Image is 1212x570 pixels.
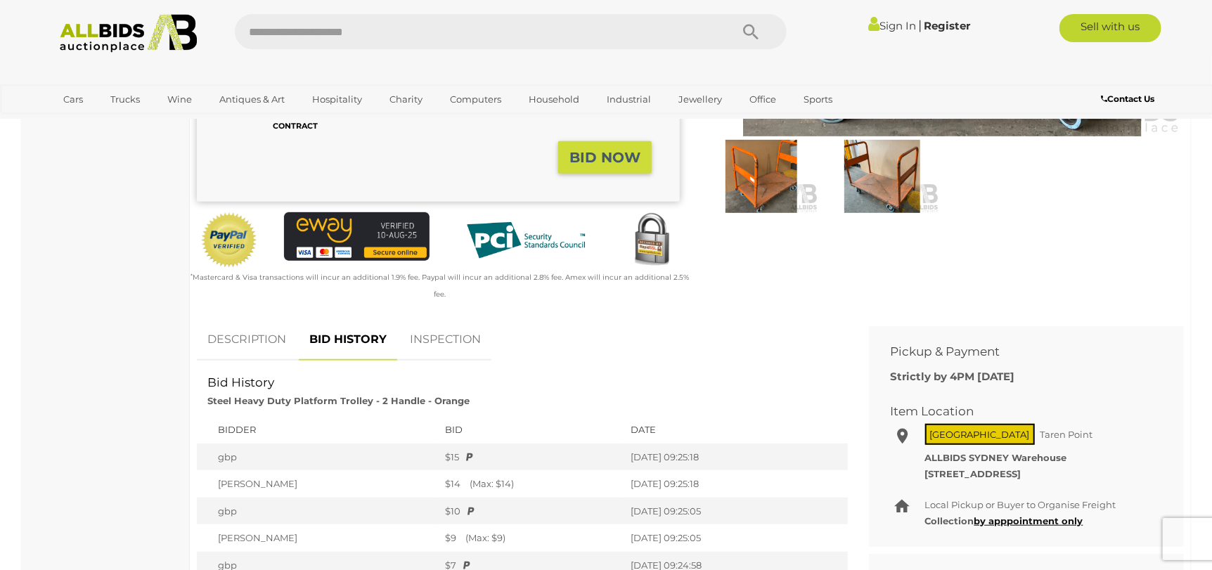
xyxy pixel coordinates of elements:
[197,443,438,471] td: gbp
[197,524,438,552] td: [PERSON_NAME]
[200,212,258,268] img: Official PayPal Seal
[624,416,848,443] th: Date
[825,140,939,213] img: Steel Heavy Duty Platform Trolley - 2 Handle - Orange
[624,443,848,471] td: [DATE] 09:25:18
[890,370,1014,383] b: Strictly by 4PM [DATE]
[624,212,680,268] img: Secured by Rapid SSL
[569,149,640,166] strong: BID NOW
[624,498,848,525] td: [DATE] 09:25:05
[101,88,149,111] a: Trucks
[704,140,818,213] img: Steel Heavy Duty Platform Trolley - 2 Handle - Orange
[445,531,617,545] div: $9
[890,405,1142,418] h2: Item Location
[445,451,617,464] div: $15
[299,319,397,361] a: BID HISTORY
[210,88,294,111] a: Antiques & Art
[925,499,1116,510] span: Local Pickup or Buyer to Organise Freight
[868,19,916,32] a: Sign In
[54,88,92,111] a: Cars
[191,273,690,298] small: Mastercard & Visa transactions will incur an additional 1.9% fee. Paypal will incur an additional...
[925,452,1067,463] strong: ALLBIDS SYDNEY Warehouse
[303,88,371,111] a: Hospitality
[794,88,842,111] a: Sports
[456,212,596,268] img: PCI DSS compliant
[399,319,491,361] a: INSPECTION
[284,212,430,261] img: eWAY Payment Gateway
[197,498,438,525] td: gbp
[558,141,652,174] button: BID NOW
[520,88,588,111] a: Household
[624,524,848,552] td: [DATE] 09:25:05
[197,319,297,361] a: DESCRIPTION
[1059,14,1161,42] a: Sell with us
[463,478,514,489] span: (Max: $14)
[924,19,970,32] a: Register
[441,88,510,111] a: Computers
[716,14,787,49] button: Search
[438,416,624,443] th: Bid
[458,532,505,543] span: (Max: $9)
[207,395,470,406] strong: Steel Heavy Duty Platform Trolley - 2 Handle - Orange
[925,424,1035,445] span: [GEOGRAPHIC_DATA]
[624,470,848,498] td: [DATE] 09:25:18
[197,470,438,498] td: [PERSON_NAME]
[207,376,837,389] h2: Bid History
[445,505,617,518] div: $10
[925,468,1021,479] strong: [STREET_ADDRESS]
[445,477,617,491] div: $14
[890,345,1142,358] h2: Pickup & Payment
[380,88,432,111] a: Charity
[925,515,1083,526] b: Collection
[158,88,201,111] a: Wine
[54,111,172,134] a: [GEOGRAPHIC_DATA]
[1037,425,1097,443] span: Taren Point
[197,416,438,443] th: Bidder
[740,88,785,111] a: Office
[1101,91,1158,107] a: Contact Us
[598,88,660,111] a: Industrial
[918,18,922,33] span: |
[974,515,1083,526] a: by apppointment only
[52,14,205,53] img: Allbids.com.au
[669,88,731,111] a: Jewellery
[1101,93,1154,104] b: Contact Us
